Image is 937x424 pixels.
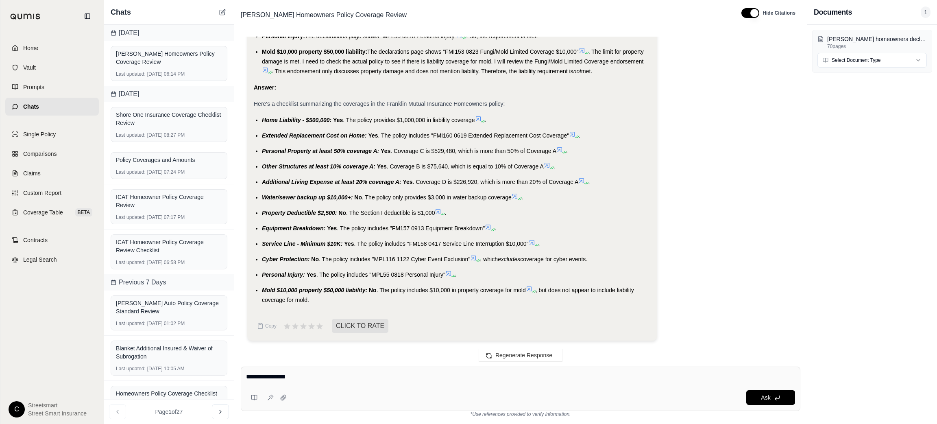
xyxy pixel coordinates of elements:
div: Previous 7 Days [104,274,234,291]
span: Home [23,44,38,52]
span: Personal Injury: [262,271,305,278]
span: Mold $10,000 property $50,000 liability: [262,287,367,293]
p: John Peragine homeowners declarations page.pdf [827,35,927,43]
span: Extended Replacement Cost on Home: [262,132,367,139]
div: [PERSON_NAME] Auto Policy Coverage Standard Review [116,299,222,315]
span: Claims [23,169,41,177]
span: . [538,240,540,247]
div: Homeowners Policy Coverage Checklist Review [116,389,222,406]
span: met. [581,68,592,74]
span: Legal Search [23,256,57,264]
div: C [9,401,25,417]
span: . The policy includes "MPL116 1122 Cyber Event Exclusion" [319,256,470,262]
span: . [445,210,446,216]
span: 1 [921,7,930,18]
div: [DATE] 07:24 PM [116,169,222,175]
span: Single Policy [23,130,56,138]
span: Hide Citations [763,10,795,16]
span: . [455,271,457,278]
div: Policy Coverages and Amounts [116,156,222,164]
span: Additional Living Expense at least 20% coverage A: [262,179,401,185]
span: Home Liability - $500,000: [262,117,331,123]
span: Coverage Table [23,208,63,216]
a: Coverage TableBETA [5,203,99,221]
span: Last updated: [116,320,146,327]
span: The declarations page shows "MPL55 0818 Personal Injury" [305,33,457,39]
div: [DATE] [104,86,234,102]
span: Yes [333,117,343,123]
span: . Coverage C is $529,480, which is more than 50% of Coverage A [390,148,556,154]
span: Prompts [23,83,44,91]
span: No [338,210,346,216]
span: , which [480,256,498,262]
strong: Answer: [254,84,276,91]
span: Yes [368,132,378,139]
span: . Coverage D is $226,920, which is more than 20% of Coverage A [413,179,579,185]
button: Copy [254,318,280,334]
div: [DATE] 06:14 PM [116,71,222,77]
div: ICAT Homeowner Policy Coverage Review Checklist [116,238,222,254]
span: coverage for cyber events. [520,256,587,262]
span: Regenerate Response [495,352,552,358]
a: Prompts [5,78,99,96]
span: CLICK TO RATE [332,319,388,333]
span: Last updated: [116,259,146,266]
span: Personal Injury: [262,33,305,39]
a: Custom Report [5,184,99,202]
span: No [354,194,362,201]
span: . [566,148,568,154]
span: . [553,163,555,170]
div: Edit Title [238,9,732,22]
span: Chats [111,7,131,18]
span: Service Line - Minimum $10K: [262,240,342,247]
img: Qumis Logo [10,13,41,20]
span: . This endorsement only discusses property damage and does not mention liability. Therefore, the ... [272,68,573,74]
span: Streetsmart [28,401,87,409]
div: [DATE] 01:02 PM [116,320,222,327]
span: Water/sewer backup up $10,000+: [262,194,353,201]
div: [DATE] 07:17 PM [116,214,222,221]
span: Chats [23,103,39,111]
span: . So, the requirement is met. [466,33,538,39]
span: excludes [498,256,520,262]
span: . The policy includes "FMI160 0619 Extended Replacement Cost Coverage" [378,132,569,139]
span: . The policy includes "FM158 0417 Service Line Interruption $10,000" [354,240,528,247]
div: ICAT Homeowner Policy Coverage Review [116,193,222,209]
span: Here's a checklist summarizing the coverages in the Franklin Mutual Insurance Homeowners policy: [254,101,505,107]
a: Single Policy [5,125,99,143]
div: [DATE] 08:27 PM [116,132,222,138]
div: Shore One Insurance Coverage Checklist Review [116,111,222,127]
span: . The policy includes "FM157 0913 Equipment Breakdown" [337,225,485,232]
span: . The policy provides $1,000,000 in liability coverage [343,117,475,123]
div: *Use references provided to verify information. [241,411,800,417]
span: No [369,287,377,293]
span: [PERSON_NAME] Homeowners Policy Coverage Review [238,9,410,22]
span: The declarations page shows "FMI153 0823 Fungi/Mold Limited Coverage $10,000" [367,48,579,55]
div: [PERSON_NAME] Homeowners Policy Coverage Review [116,50,222,66]
span: . [495,225,496,232]
span: . [579,132,580,139]
span: Personal Property at least 50% coverage A: [262,148,379,154]
span: Yes [307,271,316,278]
button: New Chat [218,7,227,17]
span: . The policy includes $10,000 in property coverage for mold [377,287,526,293]
button: Regenerate Response [479,349,562,362]
span: Last updated: [116,214,146,221]
span: . The policy includes "MPL55 0818 Personal Injury" [316,271,445,278]
a: Chats [5,98,99,116]
span: Yes [403,179,412,185]
span: Yes [381,148,390,154]
span: Mold $10,000 property $50,000 liability: [262,48,367,55]
div: [DATE] [104,25,234,41]
div: Blanket Additional Insured & Waiver of Subrogation [116,344,222,361]
a: Home [5,39,99,57]
span: Yes [344,240,354,247]
span: Ask [761,394,770,401]
span: Last updated: [116,132,146,138]
button: Ask [746,390,795,405]
div: [DATE] 06:58 PM [116,259,222,266]
button: Collapse sidebar [81,10,94,23]
span: Copy [265,323,277,329]
span: . The Section I deductible is $1,000 [346,210,435,216]
span: , but does not appear to include liability coverage for mold. [262,287,634,303]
